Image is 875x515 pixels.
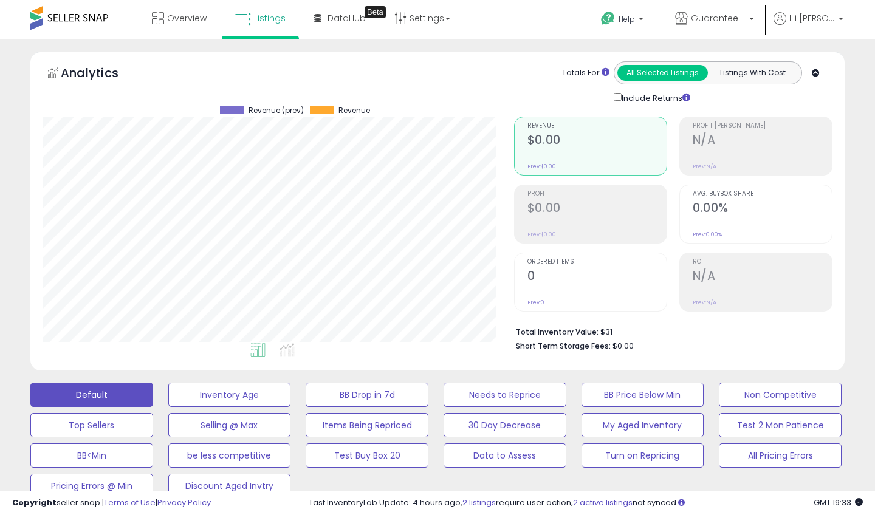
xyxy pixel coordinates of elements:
[573,497,633,508] a: 2 active listings
[516,341,611,351] b: Short Term Storage Fees:
[527,259,667,265] span: Ordered Items
[157,497,211,508] a: Privacy Policy
[104,497,156,508] a: Terms of Use
[168,474,291,498] button: Discount Aged Invtry
[516,327,599,337] b: Total Inventory Value:
[310,497,863,509] div: Last InventoryLab Update: 4 hours ago, require user action, not synced.
[254,12,286,24] span: Listings
[462,497,496,508] a: 2 listings
[789,12,835,24] span: Hi [PERSON_NAME]
[693,133,832,149] h2: N/A
[527,269,667,285] h2: 0
[168,443,291,468] button: be less competitive
[444,383,566,407] button: Needs to Reprice
[582,443,704,468] button: Turn on Repricing
[774,12,843,39] a: Hi [PERSON_NAME]
[693,123,832,129] span: Profit [PERSON_NAME]
[306,413,428,437] button: Items Being Repriced
[61,64,142,84] h5: Analytics
[168,383,291,407] button: Inventory Age
[30,443,153,468] button: BB<Min
[444,413,566,437] button: 30 Day Decrease
[30,383,153,407] button: Default
[693,191,832,197] span: Avg. Buybox Share
[328,12,366,24] span: DataHub
[338,106,370,115] span: Revenue
[444,443,566,468] button: Data to Assess
[691,12,746,24] span: Guaranteed Satisfaction
[562,67,609,79] div: Totals For
[527,123,667,129] span: Revenue
[719,443,842,468] button: All Pricing Errors
[693,299,716,306] small: Prev: N/A
[306,383,428,407] button: BB Drop in 7d
[612,340,634,352] span: $0.00
[693,269,832,285] h2: N/A
[168,413,291,437] button: Selling @ Max
[12,497,211,509] div: seller snap | |
[306,443,428,468] button: Test Buy Box 20
[527,201,667,217] h2: $0.00
[30,474,153,498] button: Pricing Errors @ Min
[591,2,656,39] a: Help
[693,231,722,238] small: Prev: 0.00%
[707,65,798,81] button: Listings With Cost
[527,191,667,197] span: Profit
[605,90,705,104] div: Include Returns
[365,6,386,18] div: Tooltip anchor
[527,299,544,306] small: Prev: 0
[249,106,304,115] span: Revenue (prev)
[693,163,716,170] small: Prev: N/A
[814,497,863,508] span: 2025-08-17 19:33 GMT
[719,413,842,437] button: Test 2 Mon Patience
[527,133,667,149] h2: $0.00
[693,201,832,217] h2: 0.00%
[719,383,842,407] button: Non Competitive
[516,324,823,338] li: $31
[582,413,704,437] button: My Aged Inventory
[693,259,832,265] span: ROI
[600,11,616,26] i: Get Help
[527,231,556,238] small: Prev: $0.00
[167,12,207,24] span: Overview
[617,65,708,81] button: All Selected Listings
[527,163,556,170] small: Prev: $0.00
[619,14,635,24] span: Help
[582,383,704,407] button: BB Price Below Min
[12,497,57,508] strong: Copyright
[30,413,153,437] button: Top Sellers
